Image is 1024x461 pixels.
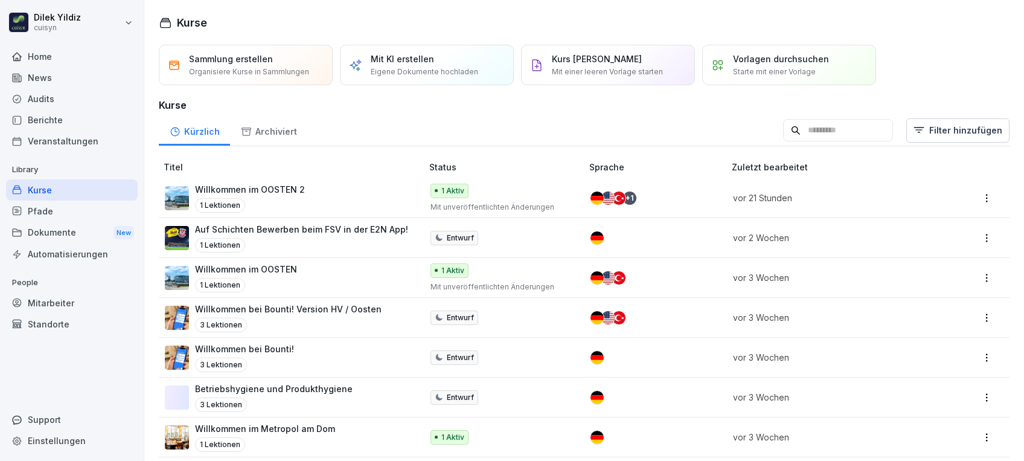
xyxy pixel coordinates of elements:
a: Home [6,46,138,67]
p: Sammlung erstellen [189,53,273,65]
img: clmcxro13oho52ealz0w3cpa.png [165,306,189,330]
img: de.svg [590,391,604,404]
p: Willkommen im OOSTEN 2 [195,183,305,196]
p: Mit unveröffentlichten Änderungen [430,202,570,213]
p: 3 Lektionen [195,358,247,372]
a: DokumenteNew [6,222,138,244]
img: us.svg [601,311,615,324]
img: de.svg [590,271,604,285]
p: 1 Lektionen [195,198,245,213]
p: 3 Lektionen [195,398,247,412]
img: de.svg [590,192,604,205]
h3: Kurse [159,98,1010,112]
p: Kurs [PERSON_NAME] [552,53,642,65]
p: vor 3 Wochen [733,351,924,364]
p: Auf Schichten Bewerben beim FSV in der E2N App! [195,223,408,236]
p: vor 21 Stunden [733,192,924,204]
p: Mit einer leeren Vorlage starten [552,66,663,77]
p: Organisiere Kurse in Sammlungen [189,66,309,77]
a: Veranstaltungen [6,131,138,152]
p: Eigene Dokumente hochladen [371,66,478,77]
img: clmcxro13oho52ealz0w3cpa.png [165,346,189,370]
p: Vorlagen durchsuchen [733,53,829,65]
img: de.svg [590,431,604,444]
img: j5tzse9oztc65uavxh9ek5hz.png [165,425,189,450]
img: tr.svg [612,311,626,324]
a: Mitarbeiter [6,292,138,314]
p: vor 2 Wochen [733,231,924,244]
p: 1 Aktiv [441,432,464,443]
a: Kürzlich [159,115,230,146]
p: Titel [164,161,424,173]
p: Starte mit einer Vorlage [733,66,816,77]
img: de.svg [590,351,604,364]
div: Dokumente [6,222,138,244]
img: de.svg [590,231,604,245]
a: Standorte [6,314,138,335]
div: + 1 [623,192,636,205]
p: 1 Aktiv [441,185,464,196]
p: Entwurf [447,352,474,363]
img: de.svg [590,311,604,324]
img: ix1ykoc2zihs2snthutkekki.png [165,266,189,290]
img: ix1ykoc2zihs2snthutkekki.png [165,186,189,210]
p: Willkommen bei Bounti! [195,343,294,355]
p: 1 Aktiv [441,265,464,276]
a: Einstellungen [6,430,138,451]
button: Filter hinzufügen [906,118,1010,143]
p: Zuletzt bearbeitet [732,161,938,173]
a: News [6,67,138,88]
p: Betriebshygiene und Produkthygiene [195,382,353,395]
p: Willkommen bei Bounti! Version HV / Oosten [195,303,382,315]
p: Mit KI erstellen [371,53,434,65]
p: 1 Lektionen [195,437,245,452]
img: us.svg [601,271,615,285]
a: Archiviert [230,115,307,146]
p: 1 Lektionen [195,278,245,292]
a: Berichte [6,109,138,131]
p: cuisyn [34,24,81,32]
p: Sprache [589,161,727,173]
p: Status [429,161,584,173]
p: 1 Lektionen [195,238,245,253]
p: 3 Lektionen [195,318,247,332]
p: Library [6,160,138,179]
h1: Kurse [177,15,207,31]
img: tr.svg [612,192,626,205]
p: vor 3 Wochen [733,311,924,324]
img: us.svg [601,192,615,205]
p: Entwurf [447,233,474,243]
p: Willkommen im OOSTEN [195,263,297,276]
p: vor 3 Wochen [733,391,924,404]
a: Audits [6,88,138,109]
p: Willkommen im Metropol am Dom [195,422,335,435]
a: Kurse [6,179,138,201]
p: Entwurf [447,392,474,403]
p: vor 3 Wochen [733,271,924,284]
a: Automatisierungen [6,243,138,265]
div: New [114,226,134,240]
img: vko4dyk4lnfa1fwbu5ui5jwj.png [165,226,189,250]
p: People [6,273,138,292]
a: Pfade [6,201,138,222]
p: Dilek Yildiz [34,13,81,23]
div: Support [6,409,138,430]
p: Entwurf [447,312,474,323]
p: vor 3 Wochen [733,431,924,443]
img: tr.svg [612,271,626,285]
p: Mit unveröffentlichten Änderungen [430,282,570,292]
